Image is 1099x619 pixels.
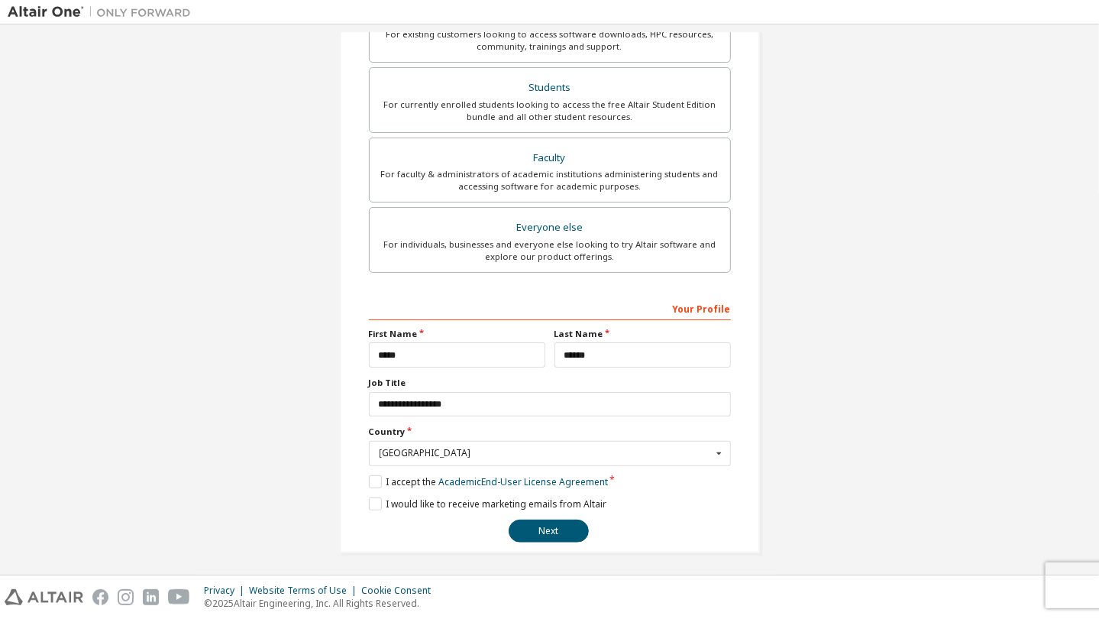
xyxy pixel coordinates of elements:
[379,238,721,263] div: For individuals, businesses and everyone else looking to try Altair software and explore our prod...
[204,597,440,610] p: © 2025 Altair Engineering, Inc. All Rights Reserved.
[379,99,721,123] div: For currently enrolled students looking to access the free Altair Student Edition bundle and all ...
[379,77,721,99] div: Students
[168,589,190,605] img: youtube.svg
[509,520,589,543] button: Next
[369,296,731,320] div: Your Profile
[249,585,361,597] div: Website Terms of Use
[369,497,606,510] label: I would like to receive marketing emails from Altair
[369,328,545,340] label: First Name
[369,475,608,488] label: I accept the
[5,589,83,605] img: altair_logo.svg
[369,377,731,389] label: Job Title
[379,28,721,53] div: For existing customers looking to access software downloads, HPC resources, community, trainings ...
[438,475,608,488] a: Academic End-User License Agreement
[8,5,199,20] img: Altair One
[554,328,731,340] label: Last Name
[204,585,249,597] div: Privacy
[118,589,134,605] img: instagram.svg
[369,426,731,438] label: Country
[379,147,721,169] div: Faculty
[379,168,721,193] div: For faculty & administrators of academic institutions administering students and accessing softwa...
[361,585,440,597] div: Cookie Consent
[380,449,712,458] div: [GEOGRAPHIC_DATA]
[379,217,721,238] div: Everyone else
[92,589,108,605] img: facebook.svg
[143,589,159,605] img: linkedin.svg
